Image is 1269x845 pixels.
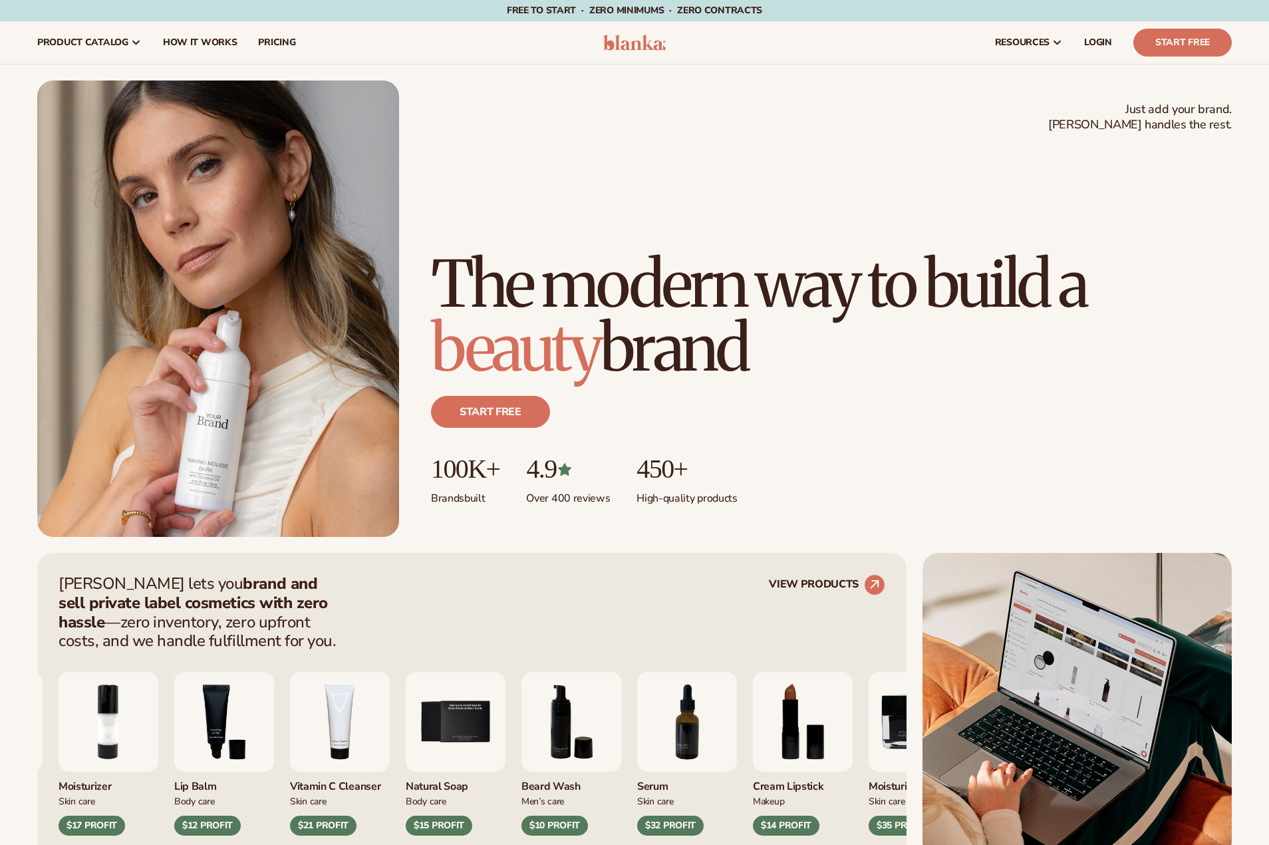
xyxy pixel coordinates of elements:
div: $10 PROFIT [521,816,588,836]
div: Body Care [174,794,274,808]
div: Serum [637,772,737,794]
div: 7 / 9 [637,672,737,836]
img: Female holding tanning mousse. [37,81,399,537]
div: Vitamin C Cleanser [290,772,390,794]
img: Luxury cream lipstick. [753,672,853,772]
img: Smoothing lip balm. [174,672,274,772]
span: Just add your brand. [PERSON_NAME] handles the rest. [1048,102,1232,133]
a: VIEW PRODUCTS [769,574,885,595]
img: Moisturizer. [869,672,968,772]
img: Foaming beard wash. [521,672,621,772]
span: How It Works [163,37,237,48]
div: 9 / 9 [869,672,968,836]
div: $12 PROFIT [174,816,241,836]
p: Brands built [431,484,499,506]
div: 8 / 9 [753,672,853,836]
a: pricing [247,21,306,64]
div: Body Care [406,794,505,808]
div: Men’s Care [521,794,621,808]
div: Beard Wash [521,772,621,794]
div: Skin Care [869,794,968,808]
p: High-quality products [636,484,737,506]
div: 6 / 9 [521,672,621,836]
div: Natural Soap [406,772,505,794]
span: resources [995,37,1050,48]
span: LOGIN [1084,37,1112,48]
div: $35 PROFIT [869,816,935,836]
a: Start Free [1133,29,1232,57]
span: pricing [258,37,295,48]
div: $32 PROFIT [637,816,704,836]
span: Free to start · ZERO minimums · ZERO contracts [507,4,762,17]
a: How It Works [152,21,248,64]
p: 4.9 [526,454,610,484]
div: $21 PROFIT [290,816,356,836]
div: Moisturizer [59,772,158,794]
div: Skin Care [59,794,158,808]
span: product catalog [37,37,128,48]
div: Skin Care [637,794,737,808]
img: logo [603,35,666,51]
span: beauty [431,308,600,388]
div: Cream Lipstick [753,772,853,794]
a: LOGIN [1073,21,1123,64]
p: 450+ [636,454,737,484]
div: 3 / 9 [174,672,274,836]
p: 100K+ [431,454,499,484]
div: Moisturizer [869,772,968,794]
p: Over 400 reviews [526,484,610,506]
p: [PERSON_NAME] lets you —zero inventory, zero upfront costs, and we handle fulfillment for you. [59,574,345,651]
div: 4 / 9 [290,672,390,836]
a: resources [984,21,1073,64]
div: 5 / 9 [406,672,505,836]
img: Collagen and retinol serum. [637,672,737,772]
a: product catalog [27,21,152,64]
img: Moisturizing lotion. [59,672,158,772]
div: 2 / 9 [59,672,158,836]
div: Lip Balm [174,772,274,794]
div: Skin Care [290,794,390,808]
strong: brand and sell private label cosmetics with zero hassle [59,573,328,633]
h1: The modern way to build a brand [431,252,1232,380]
div: Makeup [753,794,853,808]
div: $15 PROFIT [406,816,472,836]
img: Nature bar of soap. [406,672,505,772]
div: $14 PROFIT [753,816,819,836]
div: $17 PROFIT [59,816,125,836]
img: Vitamin c cleanser. [290,672,390,772]
a: Start free [431,396,550,428]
